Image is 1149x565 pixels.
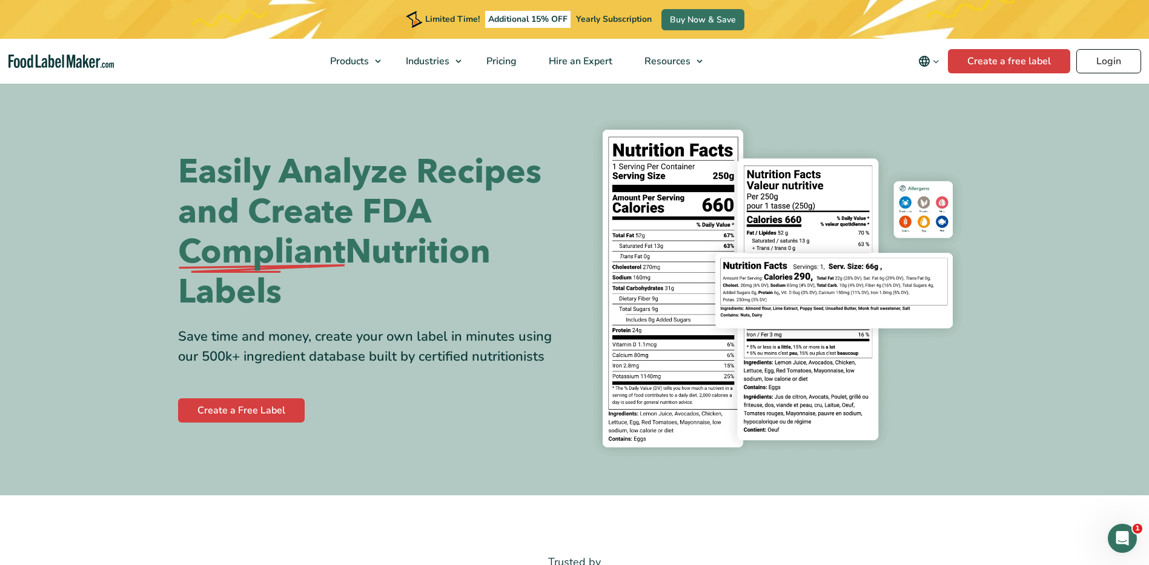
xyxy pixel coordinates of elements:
[910,49,948,73] button: Change language
[178,152,566,312] h1: Easily Analyze Recipes and Create FDA Nutrition Labels
[948,49,1070,73] a: Create a free label
[390,39,468,84] a: Industries
[629,39,709,84] a: Resources
[576,13,652,25] span: Yearly Subscription
[471,39,530,84] a: Pricing
[8,55,114,69] a: Food Label Maker homepage
[178,398,305,423] a: Create a Free Label
[326,55,370,68] span: Products
[1133,524,1142,533] span: 1
[641,55,692,68] span: Resources
[402,55,451,68] span: Industries
[178,327,566,367] div: Save time and money, create your own label in minutes using our 500k+ ingredient database built b...
[485,11,571,28] span: Additional 15% OFF
[483,55,518,68] span: Pricing
[1076,49,1141,73] a: Login
[533,39,626,84] a: Hire an Expert
[1108,524,1137,553] iframe: Intercom live chat
[661,9,744,30] a: Buy Now & Save
[425,13,480,25] span: Limited Time!
[178,232,345,272] span: Compliant
[314,39,387,84] a: Products
[545,55,614,68] span: Hire an Expert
